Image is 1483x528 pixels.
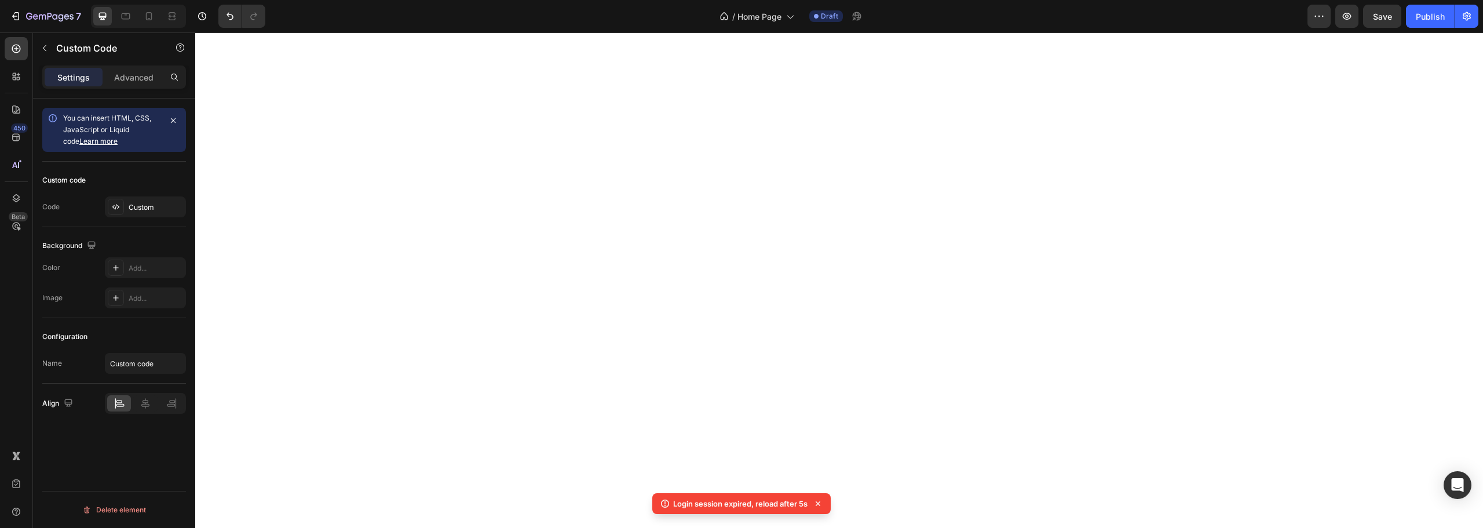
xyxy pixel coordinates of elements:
[42,332,87,342] div: Configuration
[195,32,1483,528] iframe: Design area
[129,293,183,304] div: Add...
[821,11,838,21] span: Draft
[114,71,154,83] p: Advanced
[42,396,75,412] div: Align
[42,358,62,369] div: Name
[42,501,186,519] button: Delete element
[129,202,183,213] div: Custom
[56,41,155,55] p: Custom Code
[1444,471,1471,499] div: Open Intercom Messenger
[76,9,81,23] p: 7
[1373,12,1392,21] span: Save
[1406,5,1455,28] button: Publish
[42,175,86,185] div: Custom code
[218,5,265,28] div: Undo/Redo
[63,114,151,145] span: You can insert HTML, CSS, JavaScript or Liquid code
[1416,10,1445,23] div: Publish
[57,71,90,83] p: Settings
[673,498,808,509] p: Login session expired, reload after 5s
[42,202,60,212] div: Code
[129,263,183,274] div: Add...
[737,10,781,23] span: Home Page
[42,238,98,254] div: Background
[82,503,146,517] div: Delete element
[79,137,118,145] a: Learn more
[1363,5,1401,28] button: Save
[42,293,63,303] div: Image
[9,212,28,221] div: Beta
[732,10,735,23] span: /
[11,123,28,133] div: 450
[5,5,86,28] button: 7
[42,263,60,273] div: Color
